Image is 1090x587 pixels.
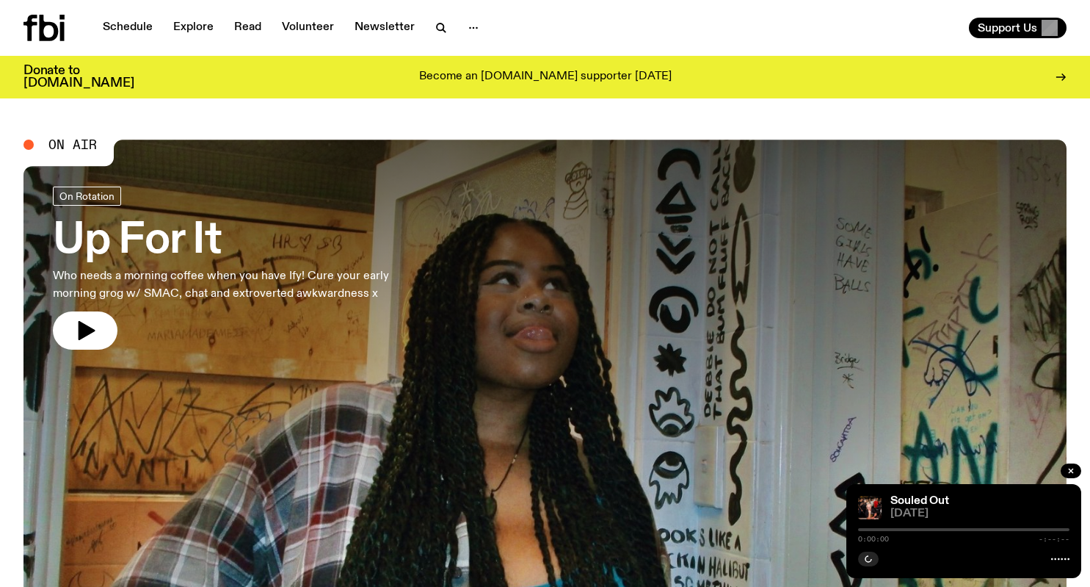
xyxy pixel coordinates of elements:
[890,508,1069,519] span: [DATE]
[890,495,949,507] a: Souled Out
[225,18,270,38] a: Read
[59,190,115,201] span: On Rotation
[164,18,222,38] a: Explore
[419,71,672,84] p: Become an [DOMAIN_NAME] supporter [DATE]
[53,220,429,262] h3: Up For It
[53,187,429,350] a: Up For ItWho needs a morning coffee when you have Ify! Cure your early morning grog w/ SMAC, chat...
[94,18,161,38] a: Schedule
[23,65,134,90] h3: Donate to [DOMAIN_NAME]
[53,267,429,303] p: Who needs a morning coffee when you have Ify! Cure your early morning grog w/ SMAC, chat and extr...
[858,536,889,543] span: 0:00:00
[1039,536,1069,543] span: -:--:--
[969,18,1067,38] button: Support Us
[273,18,343,38] a: Volunteer
[978,21,1037,35] span: Support Us
[48,138,97,151] span: On Air
[346,18,424,38] a: Newsletter
[53,187,121,206] a: On Rotation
